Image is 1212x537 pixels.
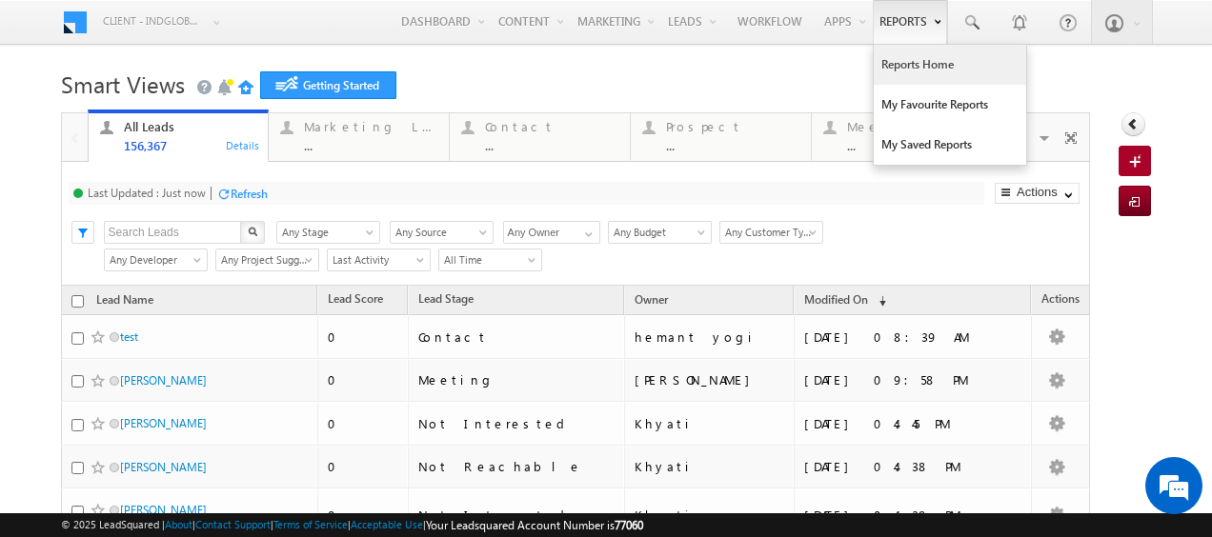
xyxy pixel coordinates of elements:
[608,220,710,244] div: Budget Filter
[666,119,799,134] div: Prospect
[635,415,785,432] div: Khyati
[418,415,616,432] div: Not Interested
[874,45,1026,85] a: Reports Home
[609,224,705,241] span: Any Budget
[304,119,437,134] div: Marketing Leads
[277,224,374,241] span: Any Stage
[328,371,399,388] div: 0
[104,249,208,271] a: Any Developer
[88,186,206,200] div: Last Updated : Just now
[328,415,399,432] div: 0
[418,507,616,524] div: Not Interested
[61,516,643,534] span: © 2025 LeadSquared | | | | |
[120,503,207,535] a: [PERSON_NAME] [PERSON_NAME]
[635,507,785,524] div: Khyati
[104,221,242,244] input: Search Leads
[995,183,1080,204] button: Actions
[847,119,980,134] div: Meeting
[165,518,192,530] a: About
[216,251,313,268] span: Any Project Suggested
[328,291,383,306] span: Lead Score
[795,288,896,313] a: Modified On (sorted descending)
[615,518,643,532] span: 77060
[328,328,399,346] div: 0
[215,249,319,271] a: Any Project Suggested
[124,119,257,134] div: All Leads
[351,518,423,530] a: Acceptable Use
[720,224,817,241] span: Any Customer Type
[328,251,424,268] span: Last Activity
[874,125,1026,165] a: My Saved Reports
[248,227,257,236] img: Search
[104,248,206,271] div: Developer Filter
[804,371,1022,388] div: [DATE] 09:58 PM
[318,288,393,313] a: Lead Score
[418,328,616,346] div: Contact
[666,138,799,152] div: ...
[328,458,399,475] div: 0
[630,113,812,161] a: Prospect...
[719,220,821,244] div: Customer Type Filter
[276,221,380,244] a: Any Stage
[103,11,203,30] span: Client - indglobal1 (77060)
[608,221,712,244] a: Any Budget
[87,289,163,314] a: Lead Name
[635,292,668,307] span: Owner
[61,69,185,99] span: Smart Views
[804,328,1022,346] div: [DATE] 08:39 AM
[503,220,598,244] div: Owner Filter
[426,518,643,532] span: Your Leadsquared Account Number is
[390,221,494,244] a: Any Source
[871,293,886,308] span: (sorted descending)
[120,460,207,474] a: [PERSON_NAME]
[276,220,380,244] div: Lead Stage Filter
[225,136,261,153] div: Details
[231,187,268,201] div: Refresh
[215,248,317,271] div: Project Suggested Filter
[811,113,993,161] a: Meeting...
[418,458,616,475] div: Not Reachable
[418,291,474,306] span: Lead Stage
[273,518,348,530] a: Terms of Service
[88,109,270,163] a: All Leads156,367Details
[804,458,1022,475] div: [DATE] 04:38 PM
[635,371,785,388] div: [PERSON_NAME]
[391,224,487,241] span: Any Source
[304,138,437,152] div: ...
[635,328,785,346] div: hemant yogi
[485,119,618,134] div: Contact
[409,288,483,313] a: Lead Stage
[120,329,138,344] a: test
[328,507,399,524] div: 0
[418,371,616,388] div: Meeting
[120,416,207,430] a: [PERSON_NAME]
[449,113,631,161] a: Contact...
[105,251,201,268] span: Any Developer
[503,221,600,244] input: Type to Search
[71,295,84,308] input: Check all records
[575,222,598,241] a: Show All Items
[268,113,450,161] a: Marketing Leads...
[120,373,207,388] a: [PERSON_NAME]
[485,138,618,152] div: ...
[847,138,980,152] div: ...
[1032,288,1089,313] span: Actions
[804,415,1022,432] div: [DATE] 04:45 PM
[390,220,494,244] div: Lead Source Filter
[124,138,257,152] div: 156,367
[804,507,1022,524] div: [DATE] 04:38 PM
[635,458,785,475] div: Khyati
[438,249,542,271] a: All Time
[260,71,396,99] a: Getting Started
[327,249,431,271] a: Last Activity
[874,85,1026,125] a: My Favourite Reports
[804,292,868,307] span: Modified On
[195,518,271,530] a: Contact Support
[719,221,823,244] a: Any Customer Type
[439,251,535,268] span: All Time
